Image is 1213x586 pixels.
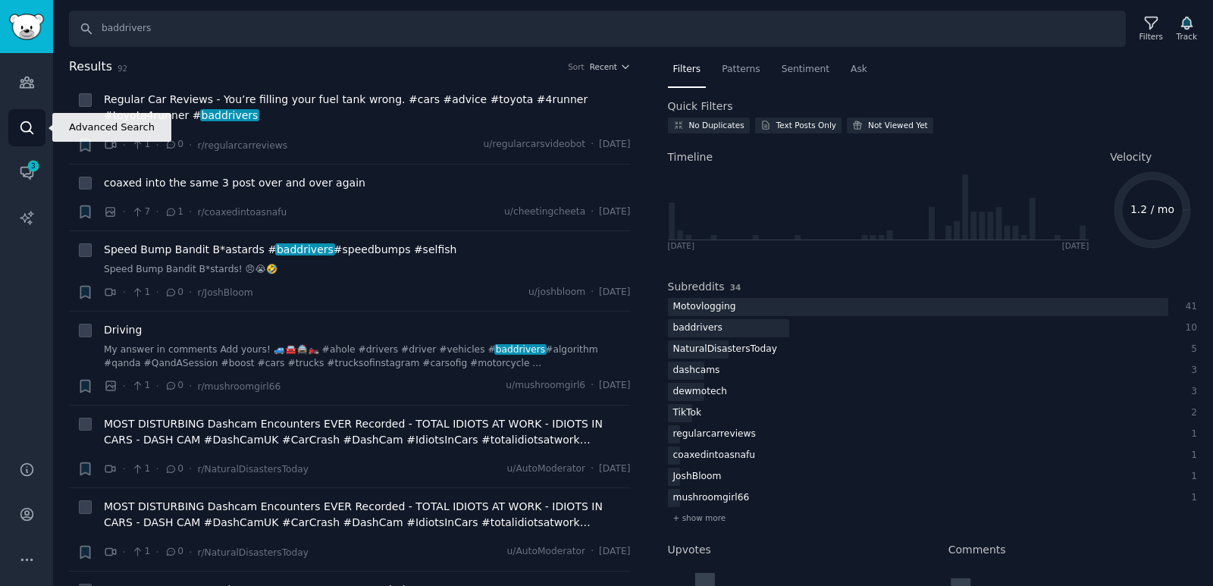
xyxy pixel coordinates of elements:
a: MOST DISTURBING Dashcam Encounters EVER Recorded - TOTAL IDIOTS AT WORK - IDIOTS IN CARS - DASH C... [104,499,631,531]
span: u/regularcarsvideobot [484,138,586,152]
span: · [123,378,126,394]
span: · [155,544,158,560]
span: [DATE] [599,138,630,152]
div: coaxedintoasnafu [668,447,761,465]
span: 0 [165,462,183,476]
span: · [189,137,192,153]
span: · [155,284,158,300]
span: 1 [131,379,150,393]
span: + show more [673,512,726,523]
span: · [189,378,192,394]
a: Driving [104,322,142,338]
span: · [189,544,192,560]
span: 1 [165,205,183,219]
div: Motovlogging [668,298,741,317]
div: 3 [1184,364,1198,378]
button: Recent [590,61,631,72]
div: 1 [1184,470,1198,484]
span: 0 [165,545,183,559]
span: · [591,205,594,219]
div: NaturalDisastersToday [668,340,782,359]
span: · [591,379,594,393]
span: · [189,284,192,300]
span: [DATE] [599,379,630,393]
a: Regular Car Reviews - You’re filling your fuel tank wrong. #cars #advice #toyota #4runner #toyota... [104,92,631,124]
span: r/regularcarreviews [197,140,287,151]
span: Velocity [1110,149,1152,165]
span: 7 [131,205,150,219]
span: u/cheetingcheeta [504,205,585,219]
h2: Subreddits [668,279,725,295]
span: · [123,544,126,560]
span: [DATE] [599,462,630,476]
span: 1 [131,138,150,152]
span: Speed Bump Bandit B*astards # #speedbumps #selfish [104,242,456,258]
span: r/NaturalDisastersToday [197,547,309,558]
span: [DATE] [599,205,630,219]
span: [DATE] [599,545,630,559]
div: 5 [1184,343,1198,356]
span: Ask [851,63,867,77]
div: mushroomgirl66 [668,489,755,508]
span: · [155,378,158,394]
div: Sort [568,61,585,72]
span: 0 [165,138,183,152]
span: Patterns [722,63,760,77]
div: TikTok [668,404,707,423]
a: My answer in comments Add yours! 🚙🚘🚔🏍️ #ahole #drivers #driver #vehicles #baddrivers#algorithm #q... [104,343,631,370]
span: 1 [131,462,150,476]
span: Timeline [668,149,713,165]
span: · [123,137,126,153]
img: GummySearch logo [9,14,44,40]
span: Results [69,58,112,77]
h2: Quick Filters [668,99,733,114]
a: MOST DISTURBING Dashcam Encounters EVER Recorded - TOTAL IDIOTS AT WORK - IDIOTS IN CARS - DASH C... [104,416,631,448]
div: dewmotech [668,383,733,402]
span: · [189,204,192,220]
span: · [123,204,126,220]
div: Track [1177,31,1197,42]
span: Sentiment [782,63,829,77]
input: Search Keyword [69,11,1126,47]
h2: Comments [948,542,1006,558]
div: [DATE] [668,240,695,251]
span: 92 [118,64,127,73]
div: regularcarreviews [668,425,761,444]
div: 2 [1184,406,1198,420]
span: · [591,462,594,476]
span: r/mushroomgirl66 [197,381,281,392]
a: coaxed into the same 3 post over and over again [104,175,365,191]
span: · [155,137,158,153]
span: u/AutoModerator [507,462,586,476]
div: dashcams [668,362,726,381]
span: Filters [673,63,701,77]
span: r/JoshBloom [197,287,252,298]
span: Recent [590,61,617,72]
div: JoshBloom [668,468,727,487]
div: Filters [1139,31,1163,42]
h2: Upvotes [668,542,711,558]
div: 3 [1184,385,1198,399]
span: [DATE] [599,286,630,299]
a: 3 [8,154,45,191]
div: No Duplicates [689,120,744,130]
a: Speed Bump Bandit B*astards #baddrivers#speedbumps #selfish [104,242,456,258]
button: Track [1171,13,1202,45]
div: Text Posts Only [776,120,836,130]
span: · [155,461,158,477]
div: 1 [1184,428,1198,441]
span: · [123,284,126,300]
span: baddrivers [494,344,547,355]
span: 1 [131,286,150,299]
div: [DATE] [1062,240,1089,251]
span: 0 [165,286,183,299]
span: · [155,204,158,220]
div: baddrivers [668,319,728,338]
span: · [591,545,594,559]
div: 1 [1184,449,1198,462]
span: 3 [27,161,40,171]
span: · [123,461,126,477]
